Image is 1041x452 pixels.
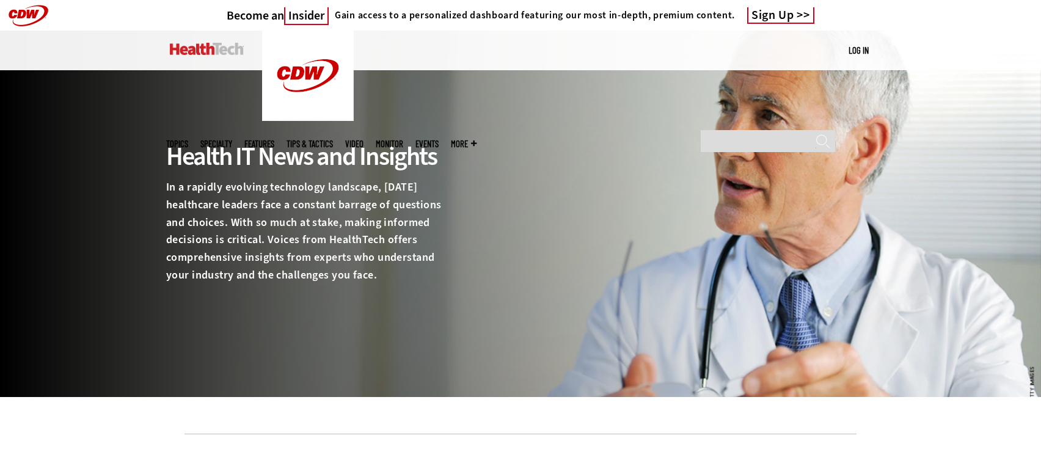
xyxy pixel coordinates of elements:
a: Features [244,139,274,148]
h4: Gain access to a personalized dashboard featuring our most in-depth, premium content. [335,9,735,21]
a: Tips & Tactics [287,139,333,148]
p: In a rapidly evolving technology landscape, [DATE] healthcare leaders face a constant barrage of ... [166,178,450,284]
span: Specialty [200,139,232,148]
a: CDW [262,111,354,124]
div: User menu [849,44,869,57]
img: Home [262,31,354,121]
img: Home [170,43,244,55]
a: Gain access to a personalized dashboard featuring our most in-depth, premium content. [329,9,735,21]
h3: Become an [227,8,329,23]
span: Topics [166,139,188,148]
span: More [451,139,477,148]
span: Insider [284,7,329,25]
a: Video [345,139,363,148]
a: Events [415,139,439,148]
a: Sign Up [747,7,814,24]
div: Health IT News and Insights [166,140,450,173]
a: MonITor [376,139,403,148]
a: Log in [849,45,869,56]
a: Become anInsider [227,8,329,23]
